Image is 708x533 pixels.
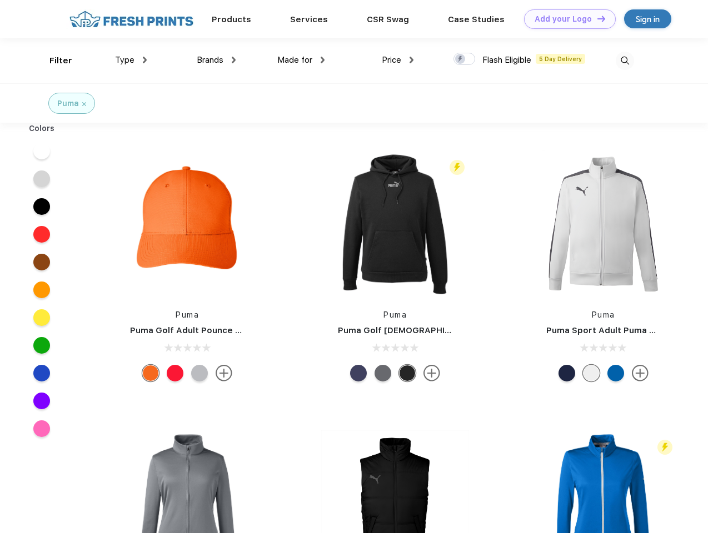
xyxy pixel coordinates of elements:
[583,365,600,381] div: White and Quiet Shade
[21,123,63,134] div: Colors
[536,54,585,64] span: 5 Day Delivery
[321,150,469,298] img: func=resize&h=266
[167,365,183,381] div: High Risk Red
[290,14,328,24] a: Services
[321,57,325,63] img: dropdown.png
[176,310,199,319] a: Puma
[632,365,649,381] img: more.svg
[657,440,672,455] img: flash_active_toggle.svg
[191,365,208,381] div: Quarry
[142,365,159,381] div: Vibrant Orange
[597,16,605,22] img: DT
[115,55,134,65] span: Type
[143,57,147,63] img: dropdown.png
[382,55,401,65] span: Price
[277,55,312,65] span: Made for
[216,365,232,381] img: more.svg
[607,365,624,381] div: Lapis Blue
[57,98,79,109] div: Puma
[197,55,223,65] span: Brands
[423,365,440,381] img: more.svg
[232,57,236,63] img: dropdown.png
[410,57,413,63] img: dropdown.png
[535,14,592,24] div: Add your Logo
[636,13,660,26] div: Sign in
[383,310,407,319] a: Puma
[450,160,465,175] img: flash_active_toggle.svg
[338,325,544,335] a: Puma Golf [DEMOGRAPHIC_DATA]' Icon Golf Polo
[375,365,391,381] div: Quiet Shade
[66,9,197,29] img: fo%20logo%202.webp
[130,325,300,335] a: Puma Golf Adult Pounce Adjustable Cap
[530,150,677,298] img: func=resize&h=266
[624,9,671,28] a: Sign in
[367,14,409,24] a: CSR Swag
[113,150,261,298] img: func=resize&h=266
[212,14,251,24] a: Products
[49,54,72,67] div: Filter
[350,365,367,381] div: Peacoat
[399,365,416,381] div: Puma Black
[482,55,531,65] span: Flash Eligible
[592,310,615,319] a: Puma
[82,102,86,106] img: filter_cancel.svg
[559,365,575,381] div: Peacoat
[616,52,634,70] img: desktop_search.svg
